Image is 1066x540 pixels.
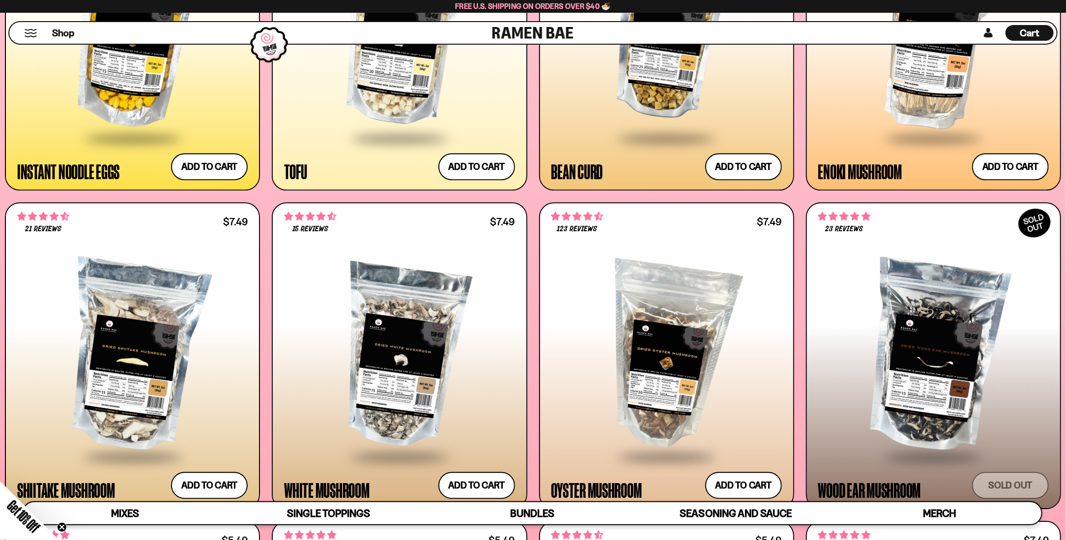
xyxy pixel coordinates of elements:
[57,522,67,532] button: Close teaser
[17,162,119,180] div: Instant Noodle Eggs
[431,502,634,524] a: Bundles
[438,153,515,180] button: Add to cart
[438,472,515,499] button: Add to cart
[680,507,792,519] span: Seasoning and Sauce
[284,481,370,499] div: White Mushroom
[24,29,37,37] button: Mobile Menu Trigger
[826,225,863,233] span: 23 reviews
[551,210,604,223] span: 4.69 stars
[551,481,642,499] div: Oyster Mushroom
[292,225,328,233] span: 15 reviews
[17,481,115,499] div: Shiitake Mushroom
[923,507,956,519] span: Merch
[284,210,336,223] span: 4.53 stars
[818,481,921,499] div: Wood Ear Mushroom
[490,217,515,226] div: $7.49
[705,472,782,499] button: Add to cart
[818,162,902,180] div: Enoki Mushroom
[1020,27,1039,39] span: Cart
[17,210,69,223] span: 4.48 stars
[5,202,260,509] a: 4.48 stars 21 reviews $7.49 Shiitake Mushroom Add to cart
[52,25,74,41] a: Shop
[757,217,782,226] div: $7.49
[287,507,370,519] span: Single Toppings
[1006,22,1054,44] a: Cart
[551,162,603,180] div: Bean Curd
[539,202,794,509] a: 4.69 stars 123 reviews $7.49 Oyster Mushroom Add to cart
[806,202,1061,509] a: SOLDOUT 4.83 stars 23 reviews Wood Ear Mushroom Sold out
[25,225,61,233] span: 21 reviews
[838,502,1041,524] a: Merch
[23,502,227,524] a: Mixes
[171,153,248,180] button: Add to cart
[705,153,782,180] button: Add to cart
[510,507,554,519] span: Bundles
[52,27,74,40] span: Shop
[284,162,307,180] div: Tofu
[227,502,430,524] a: Single Toppings
[171,472,248,499] button: Add to cart
[223,217,248,226] div: $7.49
[1013,203,1056,243] div: SOLD OUT
[455,1,611,11] span: Free U.S. Shipping on Orders over $40 🍜
[972,153,1049,180] button: Add to cart
[818,210,870,223] span: 4.83 stars
[4,497,43,536] span: Get 10% Off
[272,202,527,509] a: 4.53 stars 15 reviews $7.49 White Mushroom Add to cart
[557,225,597,233] span: 123 reviews
[634,502,837,524] a: Seasoning and Sauce
[111,507,139,519] span: Mixes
